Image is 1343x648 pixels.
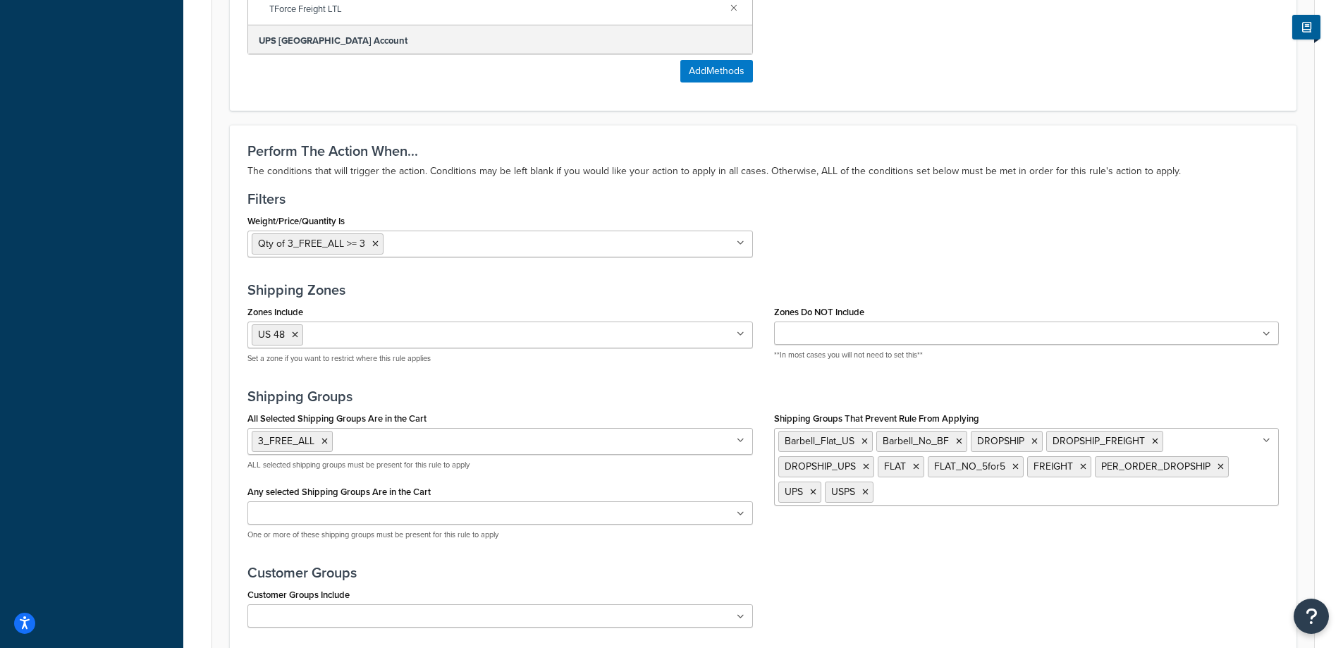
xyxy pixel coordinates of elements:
[247,307,303,317] label: Zones Include
[258,434,314,448] span: 3_FREE_ALL
[247,589,350,600] label: Customer Groups Include
[934,459,1005,474] span: FLAT_NO_5for5
[248,25,752,57] div: UPS [GEOGRAPHIC_DATA] Account
[1053,434,1145,448] span: DROPSHIP_FREIGHT
[785,459,856,474] span: DROPSHIP_UPS
[1034,459,1073,474] span: FREIGHT
[247,282,1279,298] h3: Shipping Zones
[247,191,1279,207] h3: Filters
[247,353,753,364] p: Set a zone if you want to restrict where this rule applies
[1294,599,1329,634] button: Open Resource Center
[680,60,753,82] button: AddMethods
[247,389,1279,404] h3: Shipping Groups
[774,307,864,317] label: Zones Do NOT Include
[785,484,803,499] span: UPS
[884,459,906,474] span: FLAT
[774,413,979,424] label: Shipping Groups That Prevent Rule From Applying
[883,434,949,448] span: Barbell_No_BF
[258,327,285,342] span: US 48
[1292,15,1320,39] button: Show Help Docs
[247,530,753,540] p: One or more of these shipping groups must be present for this rule to apply
[247,487,431,497] label: Any selected Shipping Groups Are in the Cart
[247,413,427,424] label: All Selected Shipping Groups Are in the Cart
[831,484,855,499] span: USPS
[1101,459,1210,474] span: PER_ORDER_DROPSHIP
[977,434,1024,448] span: DROPSHIP
[258,236,365,251] span: Qty of 3_FREE_ALL >= 3
[774,350,1280,360] p: **In most cases you will not need to set this**
[247,460,753,470] p: ALL selected shipping groups must be present for this rule to apply
[247,163,1279,180] p: The conditions that will trigger the action. Conditions may be left blank if you would like your ...
[247,143,1279,159] h3: Perform The Action When...
[247,565,1279,580] h3: Customer Groups
[785,434,854,448] span: Barbell_Flat_US
[247,216,345,226] label: Weight/Price/Quantity Is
